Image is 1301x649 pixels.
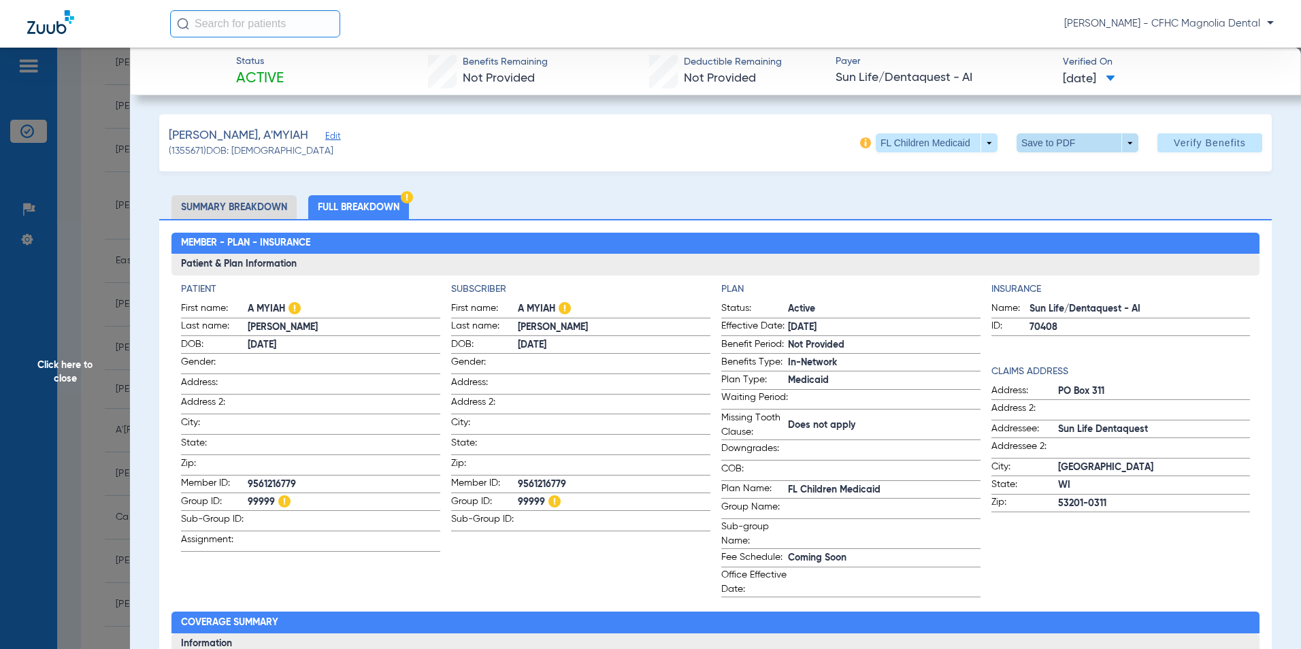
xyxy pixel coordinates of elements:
[463,72,535,84] span: Not Provided
[1030,320,1251,335] span: 70408
[451,476,518,493] span: Member ID:
[181,436,248,454] span: State:
[181,376,248,394] span: Address:
[991,401,1058,420] span: Address 2:
[1058,384,1251,399] span: PO Box 311
[991,301,1030,318] span: Name:
[721,500,788,518] span: Group Name:
[1233,584,1301,649] iframe: Chat Widget
[181,533,248,551] span: Assignment:
[559,302,571,314] img: Hazard
[181,416,248,434] span: City:
[788,320,981,335] span: [DATE]
[451,355,518,373] span: Gender:
[248,495,440,510] span: 99999
[518,338,710,352] span: [DATE]
[836,54,1051,69] span: Payer
[991,422,1058,438] span: Addressee:
[451,416,518,434] span: City:
[991,478,1058,494] span: State:
[788,483,981,497] span: FL Children Medicaid
[181,355,248,373] span: Gender:
[721,550,788,567] span: Fee Schedule:
[1017,133,1138,152] button: Save to PDF
[684,72,756,84] span: Not Provided
[991,365,1251,379] h4: Claims Address
[171,195,297,219] li: Summary Breakdown
[1030,302,1251,316] span: Sun Life/Dentaquest - AI
[181,456,248,475] span: Zip:
[181,476,248,493] span: Member ID:
[721,482,788,498] span: Plan Name:
[721,373,788,389] span: Plan Type:
[721,520,788,548] span: Sub-group Name:
[788,338,981,352] span: Not Provided
[788,356,981,370] span: In-Network
[518,495,710,510] span: 99999
[181,282,440,297] h4: Patient
[171,254,1260,276] h3: Patient & Plan Information
[248,478,440,492] span: 9561216779
[684,55,782,69] span: Deductible Remaining
[991,282,1251,297] h4: Insurance
[463,55,548,69] span: Benefits Remaining
[171,612,1260,633] h2: Coverage Summary
[181,319,248,335] span: Last name:
[27,10,74,34] img: Zuub Logo
[181,512,248,531] span: Sub-Group ID:
[721,319,788,335] span: Effective Date:
[991,384,1058,400] span: Address:
[308,195,409,219] li: Full Breakdown
[451,282,710,297] h4: Subscriber
[1058,461,1251,475] span: [GEOGRAPHIC_DATA]
[991,495,1058,512] span: Zip:
[721,442,788,460] span: Downgrades:
[1063,55,1279,69] span: Verified On
[721,462,788,480] span: COB:
[518,320,710,335] span: [PERSON_NAME]
[451,456,518,475] span: Zip:
[1063,71,1115,88] span: [DATE]
[236,69,284,88] span: Active
[721,355,788,371] span: Benefits Type:
[1174,137,1246,148] span: Verify Benefits
[248,320,440,335] span: [PERSON_NAME]
[171,233,1260,254] h2: Member - Plan - Insurance
[1064,17,1274,31] span: [PERSON_NAME] - CFHC Magnolia Dental
[289,302,301,314] img: Hazard
[1058,422,1251,437] span: Sun Life Dentaquest
[170,10,340,37] input: Search for patients
[181,301,248,318] span: First name:
[278,495,291,507] img: Hazard
[451,337,518,354] span: DOB:
[181,337,248,354] span: DOB:
[451,495,518,511] span: Group ID:
[181,495,248,511] span: Group ID:
[451,301,518,318] span: First name:
[1058,478,1251,493] span: WI
[1058,497,1251,511] span: 53201-0311
[401,191,413,203] img: Hazard
[721,282,981,297] h4: Plan
[325,131,337,144] span: Edit
[169,127,308,144] span: [PERSON_NAME], A'MYIAH
[451,376,518,394] span: Address:
[721,337,788,354] span: Benefit Period:
[248,338,440,352] span: [DATE]
[451,512,518,531] span: Sub-Group ID:
[548,495,561,507] img: Hazard
[788,551,981,565] span: Coming Soon
[451,395,518,414] span: Address 2:
[991,460,1058,476] span: City:
[788,302,981,316] span: Active
[518,302,710,316] span: A MYIAH
[991,319,1030,335] span: ID:
[248,302,440,316] span: A MYIAH
[236,54,284,69] span: Status
[169,144,333,159] span: (1355671) DOB: [DEMOGRAPHIC_DATA]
